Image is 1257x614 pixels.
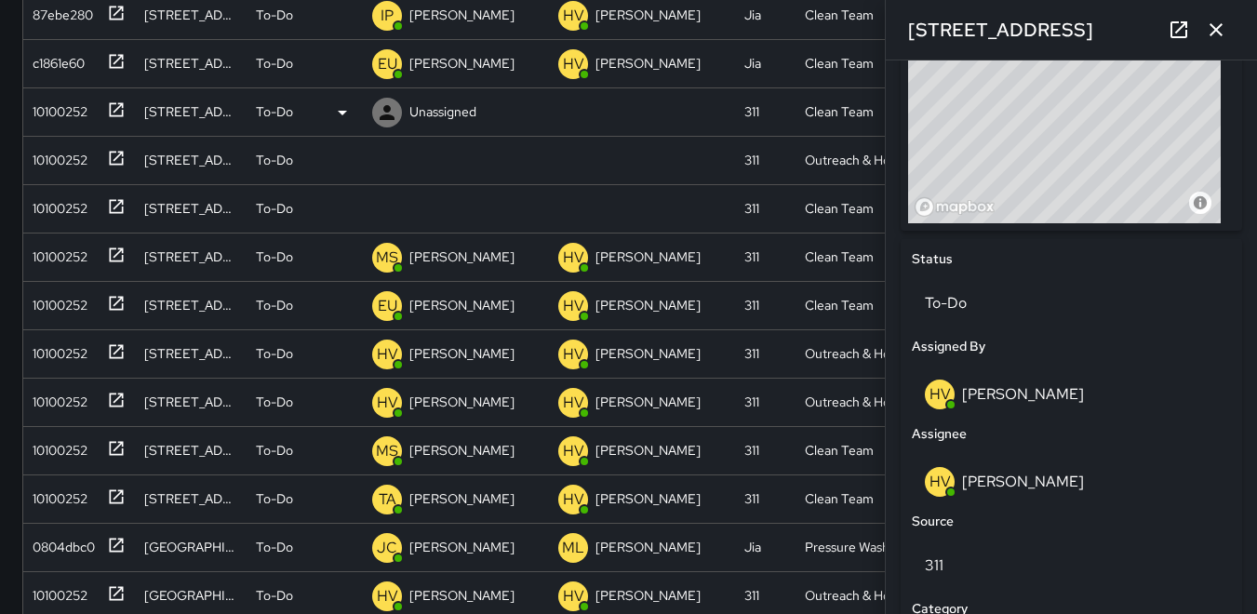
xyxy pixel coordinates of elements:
[25,47,85,73] div: c1861e60
[744,344,759,363] div: 311
[144,199,237,218] div: 1028 Mission Street
[805,199,874,218] div: Clean Team
[378,295,397,317] p: EU
[379,488,396,511] p: TA
[563,5,584,27] p: HV
[409,296,515,314] p: [PERSON_NAME]
[805,54,874,73] div: Clean Team
[595,296,701,314] p: [PERSON_NAME]
[805,247,874,266] div: Clean Team
[256,296,293,314] p: To-Do
[144,247,237,266] div: 1190 Mission Street
[805,393,903,411] div: Outreach & Hospitality
[805,586,903,605] div: Outreach & Hospitality
[25,95,87,121] div: 10100252
[376,247,398,269] p: MS
[744,296,759,314] div: 311
[562,537,584,559] p: ML
[25,288,87,314] div: 10100252
[409,344,515,363] p: [PERSON_NAME]
[563,392,584,414] p: HV
[144,151,237,169] div: 1000 Howard Street
[144,393,237,411] div: 1000 Howard Street
[144,489,237,508] div: 1133 Market Street
[144,102,237,121] div: 573 Minna Street
[256,6,293,24] p: To-Do
[409,586,515,605] p: [PERSON_NAME]
[144,538,237,556] div: 1015 Market Street
[744,199,759,218] div: 311
[563,440,584,462] p: HV
[256,441,293,460] p: To-Do
[595,344,701,363] p: [PERSON_NAME]
[25,385,87,411] div: 10100252
[377,392,398,414] p: HV
[744,489,759,508] div: 311
[378,53,397,75] p: EU
[376,440,398,462] p: MS
[595,393,701,411] p: [PERSON_NAME]
[563,53,584,75] p: HV
[563,488,584,511] p: HV
[256,344,293,363] p: To-Do
[744,538,761,556] div: Jia
[744,6,761,24] div: Jia
[409,6,515,24] p: [PERSON_NAME]
[256,586,293,605] p: To-Do
[377,585,398,607] p: HV
[381,5,394,27] p: IP
[256,151,293,169] p: To-Do
[25,482,87,508] div: 10100252
[377,343,398,366] p: HV
[256,247,293,266] p: To-Do
[744,247,759,266] div: 311
[256,538,293,556] p: To-Do
[805,296,874,314] div: Clean Team
[595,54,701,73] p: [PERSON_NAME]
[563,295,584,317] p: HV
[805,441,874,460] div: Clean Team
[805,6,874,24] div: Clean Team
[744,102,759,121] div: 311
[595,538,701,556] p: [PERSON_NAME]
[744,586,759,605] div: 311
[563,343,584,366] p: HV
[144,344,237,363] div: 195-197 6th Street
[25,240,87,266] div: 10100252
[409,441,515,460] p: [PERSON_NAME]
[256,102,293,121] p: To-Do
[144,586,237,605] div: 1171 Mission Street
[144,441,237,460] div: 1337 Mission Street
[256,199,293,218] p: To-Do
[595,586,701,605] p: [PERSON_NAME]
[805,151,903,169] div: Outreach & Hospitality
[805,489,874,508] div: Clean Team
[25,434,87,460] div: 10100252
[744,441,759,460] div: 311
[409,54,515,73] p: [PERSON_NAME]
[805,538,903,556] div: Pressure Washing
[595,6,701,24] p: [PERSON_NAME]
[25,579,87,605] div: 10100252
[744,393,759,411] div: 311
[409,393,515,411] p: [PERSON_NAME]
[805,102,874,121] div: Clean Team
[595,489,701,508] p: [PERSON_NAME]
[256,54,293,73] p: To-Do
[409,247,515,266] p: [PERSON_NAME]
[563,585,584,607] p: HV
[805,344,903,363] div: Outreach & Hospitality
[144,296,237,314] div: 932 Mission Street
[409,538,515,556] p: [PERSON_NAME]
[25,530,95,556] div: 0804dbc0
[144,6,237,24] div: 1098a Market Street
[377,537,397,559] p: JC
[409,489,515,508] p: [PERSON_NAME]
[595,441,701,460] p: [PERSON_NAME]
[744,54,761,73] div: Jia
[25,337,87,363] div: 10100252
[563,247,584,269] p: HV
[25,143,87,169] div: 10100252
[144,54,237,73] div: 898 Mission Street
[595,247,701,266] p: [PERSON_NAME]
